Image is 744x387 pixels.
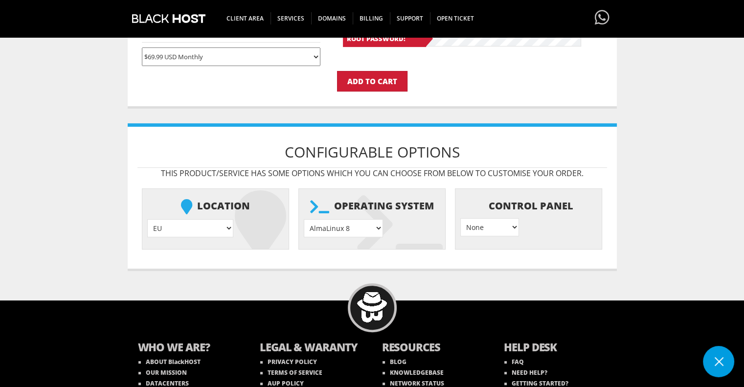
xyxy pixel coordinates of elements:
span: Domains [311,12,353,24]
p: This product/service has some options which you can choose from below to customise your order. [137,168,607,179]
select: } } } } [460,218,519,236]
a: BLOG [383,358,406,366]
span: SERVICES [271,12,312,24]
a: PRIVACY POLICY [260,358,317,366]
a: ABOUT BlackHOST [138,358,201,366]
b: WHO WE ARE? [138,340,241,357]
b: LEGAL & WARANTY [260,340,362,357]
b: RESOURCES [382,340,485,357]
input: Add to Cart [337,71,407,91]
a: NEED HELP? [504,368,547,377]
select: } } } } } } } } } } } } } } } } } } } } } [304,219,383,237]
a: OUR MISSION [138,368,187,377]
a: KNOWLEDGEBASE [383,368,444,377]
b: Location [147,194,284,219]
select: } } } } } } [147,219,233,237]
span: Open Ticket [430,12,481,24]
a: TERMS OF SERVICE [260,368,322,377]
span: Billing [353,12,390,24]
b: Root Password: [343,30,426,47]
span: CLIENT AREA [220,12,271,24]
a: FAQ [504,358,524,366]
h1: Configurable Options [137,137,607,168]
b: HELP DESK [504,340,607,357]
b: Control Panel [460,194,597,218]
img: BlackHOST mascont, Blacky. [357,292,387,322]
span: Support [390,12,430,24]
b: Operating system [304,194,440,219]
